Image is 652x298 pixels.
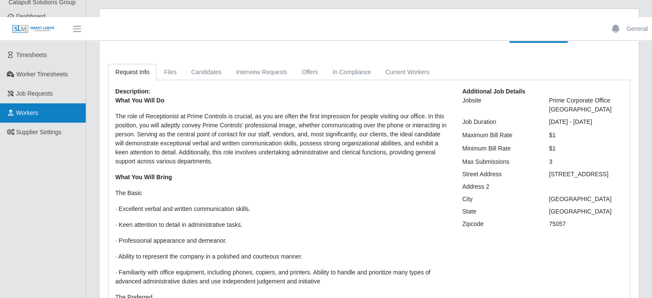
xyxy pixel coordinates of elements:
div: Address 2 [456,182,542,191]
strong: What You Will Bring [115,174,172,181]
p: The Basic [115,189,449,198]
div: [DATE] - [DATE] [543,117,629,126]
div: $1 [543,131,629,140]
a: Current Workers [378,64,436,81]
div: Jobsite [456,96,542,114]
p: · Professional appearance and demeanor. [115,236,449,245]
a: Candidates [184,64,229,81]
span: Worker Timesheets [16,71,68,78]
div: Street Address [456,170,542,179]
div: [STREET_ADDRESS] [543,170,629,179]
div: Job Duration [456,117,542,126]
span: Timesheets [16,51,47,58]
span: Job Requests [16,90,53,97]
a: Offers [294,64,325,81]
p: · Familiarity with office equipment, including phones, copiers, and printers. Ability to handle a... [115,268,449,286]
div: $1 [543,144,629,153]
a: In Compliance [325,64,379,81]
div: [GEOGRAPHIC_DATA] [543,195,629,204]
div: Zipcode [456,220,542,229]
span: Supplier Settings [16,129,62,135]
a: General [626,24,648,33]
strong: What You Will Do [115,97,164,104]
div: Maximum Bill Rate [456,131,542,140]
div: [GEOGRAPHIC_DATA] [543,207,629,216]
img: SLM Logo [12,24,55,34]
p: · Ability to represent the company in a polished and courteous manner. [115,252,449,261]
div: 3 [543,157,629,166]
b: Additional Job Details [462,88,525,95]
a: Request Info [108,64,156,81]
p: · Keen attention to detail in administrative tasks. [115,220,449,229]
div: City [456,195,542,204]
span: Workers [16,109,39,116]
p: The role of Receptionist at Prime Controls is crucial, as you are often the first impression for ... [115,112,449,166]
div: 75057 [543,220,629,229]
div: Max Submissions [456,157,542,166]
div: State [456,207,542,216]
div: Minimum Bill Rate [456,144,542,153]
p: · Excellent verbal and written communication skills. [115,205,449,214]
span: Dashboard [16,13,46,20]
a: Files [156,64,184,81]
b: Description: [115,88,150,95]
a: Interview Requests [229,64,294,81]
div: Prime Corporate Office [GEOGRAPHIC_DATA] [543,96,629,114]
